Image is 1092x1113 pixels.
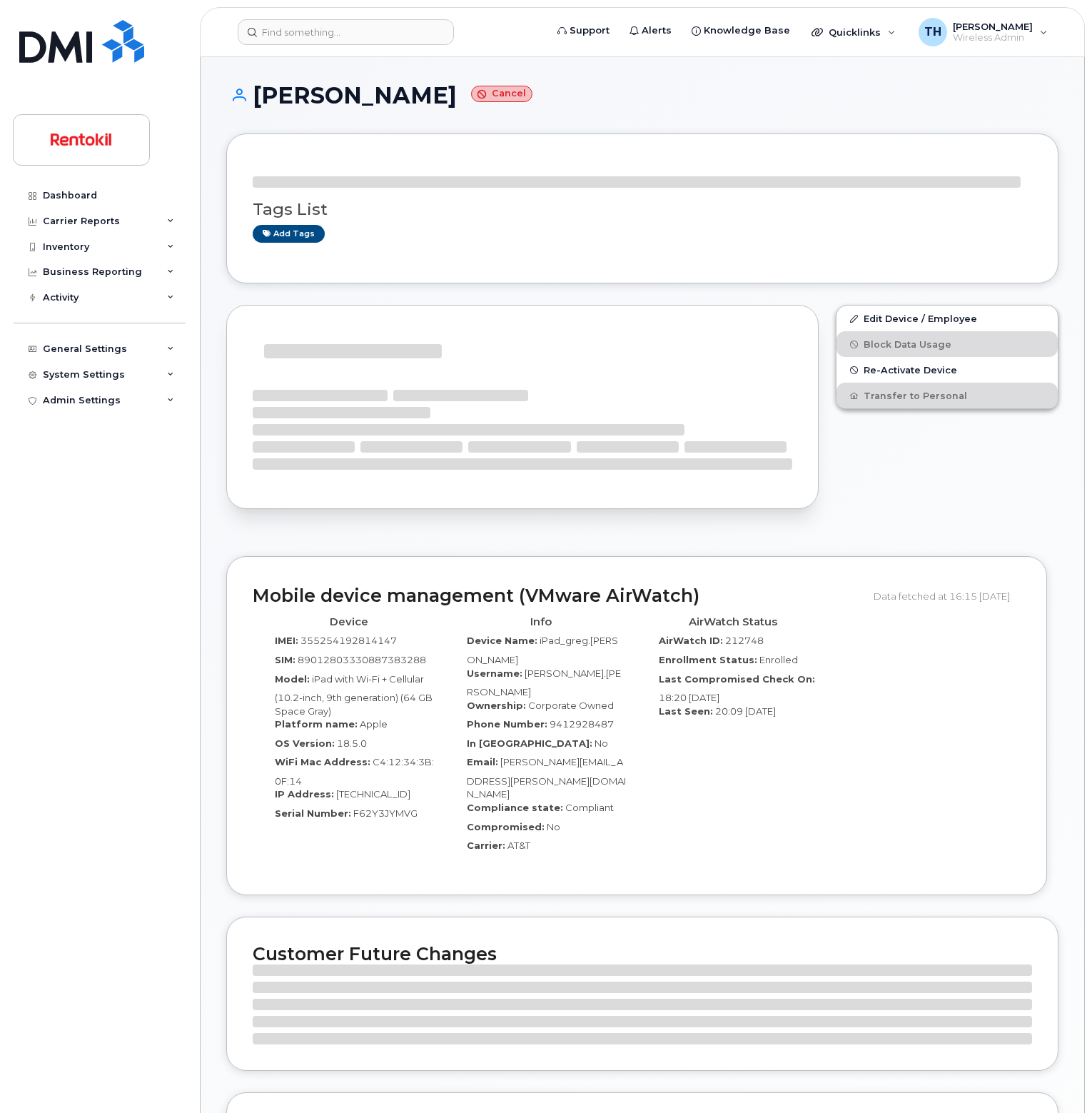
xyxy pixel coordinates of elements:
[659,705,713,718] label: Last Seen:
[455,616,626,628] h4: Info
[467,839,505,852] label: Carrier:
[467,699,526,712] label: Ownership:
[467,756,626,800] span: [PERSON_NAME][EMAIL_ADDRESS][PERSON_NAME][DOMAIN_NAME]
[275,755,370,769] label: WiFi Mac Address:
[467,668,621,698] span: [PERSON_NAME].[PERSON_NAME]
[275,756,434,787] span: C4:12:34:3B:0F:14
[275,653,295,667] label: SIM:
[507,840,530,851] span: AT&T
[467,634,537,648] label: Device Name:
[467,737,592,750] label: In [GEOGRAPHIC_DATA]:
[226,83,1058,108] h1: [PERSON_NAME]
[253,586,863,606] h2: Mobile device management (VMware AirWatch)
[275,737,335,750] label: OS Version:
[275,634,298,648] label: IMEI:
[725,635,764,646] span: 212748
[360,718,388,730] span: Apple
[659,634,723,648] label: AirWatch ID:
[715,705,776,717] span: 20:09 [DATE]
[759,654,798,665] span: Enrolled
[471,86,532,102] small: Cancel
[467,667,522,680] label: Username:
[275,717,358,731] label: Platform name:
[864,365,957,376] span: Re-Activate Device
[467,635,618,665] span: iPad_greg.[PERSON_NAME]
[275,673,433,717] span: iPad with Wi-Fi + Cellular (10.2-inch, 9th generation) (64 GB Space Gray)
[467,717,547,731] label: Phone Number:
[467,820,545,834] label: Compromised:
[659,673,815,686] label: Last Compromised Check On:
[275,807,351,820] label: Serial Number:
[353,807,418,819] span: F62Y3JYMVG
[263,616,434,628] h4: Device
[275,673,310,686] label: Model:
[595,737,608,749] span: No
[647,616,818,628] h4: AirWatch Status
[550,718,614,730] span: 9412928487
[298,654,426,665] span: 89012803330887383288
[836,331,1058,357] button: Block Data Usage
[565,802,614,813] span: Compliant
[253,943,1032,965] h2: Customer Future Changes
[467,801,563,815] label: Compliance state:
[467,755,498,769] label: Email:
[253,225,325,243] a: Add tags
[336,788,410,800] span: [TECHNICAL_ID]
[836,306,1058,331] a: Edit Device / Employee
[337,737,367,749] span: 18.5.0
[874,583,1021,610] div: Data fetched at 16:15 [DATE]
[659,653,757,667] label: Enrollment Status:
[253,201,1032,218] h3: Tags List
[659,692,719,703] span: 18:20 [DATE]
[547,821,560,832] span: No
[300,635,397,646] span: 355254192814147
[836,357,1058,383] button: Re-Activate Device
[836,383,1058,408] button: Transfer to Personal
[528,700,614,711] span: Corporate Owned
[275,787,334,801] label: IP Address:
